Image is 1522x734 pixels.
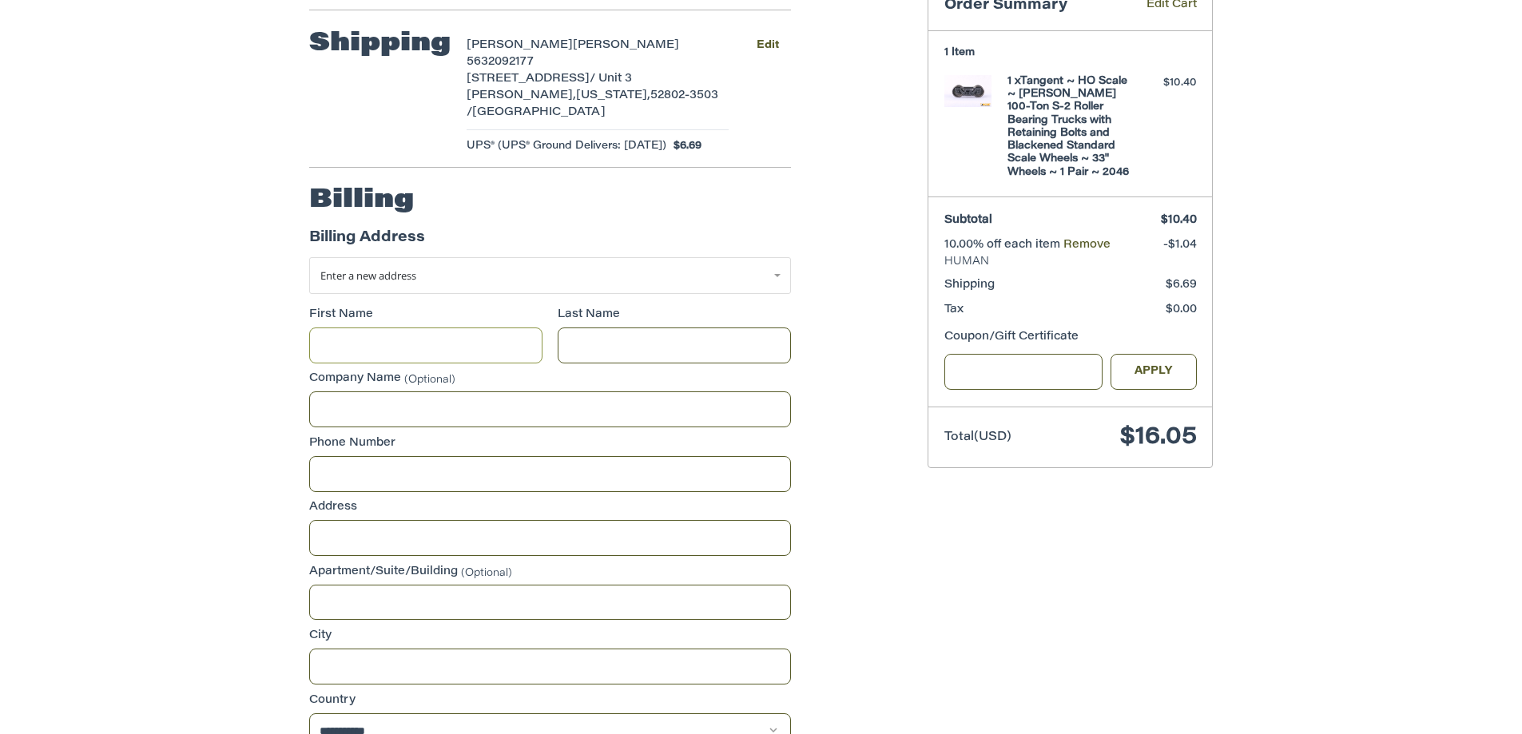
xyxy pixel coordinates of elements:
span: [STREET_ADDRESS] [467,73,590,85]
a: Remove [1063,240,1111,251]
button: Apply [1111,354,1197,390]
label: First Name [309,307,542,323]
span: / Unit 3 [590,73,632,85]
span: Enter a new address [320,268,416,283]
legend: Billing Address [309,228,425,257]
span: Shipping [944,280,995,291]
span: 10.00% off each item [944,240,1063,251]
span: $10.40 [1161,215,1197,226]
span: [PERSON_NAME] [573,40,679,51]
label: Last Name [558,307,791,323]
label: Country [309,692,791,709]
small: (Optional) [461,567,512,577]
a: Enter or select a different address [309,257,791,294]
h2: Billing [309,184,414,216]
span: UPS® (UPS® Ground Delivers: [DATE]) [467,138,666,154]
h2: Shipping [309,28,451,60]
div: $10.40 [1134,75,1197,91]
input: Gift Certificate or Coupon Code [944,354,1103,390]
button: Edit [744,34,791,57]
span: [PERSON_NAME] [467,40,573,51]
label: Address [309,499,791,516]
label: Apartment/Suite/Building [309,564,791,581]
div: Coupon/Gift Certificate [944,329,1197,346]
span: [GEOGRAPHIC_DATA] [472,107,606,118]
span: [PERSON_NAME], [467,90,576,101]
span: $16.05 [1120,426,1197,450]
h3: 1 Item [944,46,1197,59]
label: Phone Number [309,435,791,452]
span: $0.00 [1166,304,1197,315]
label: City [309,628,791,645]
span: [US_STATE], [576,90,650,101]
small: (Optional) [404,375,455,385]
span: Tax [944,304,964,315]
label: Company Name [309,371,791,387]
span: Total (USD) [944,431,1011,443]
span: $6.69 [666,138,702,154]
span: -$1.04 [1163,240,1197,251]
span: 5632092177 [467,57,534,68]
h4: 1 x Tangent ~ HO Scale ~ [PERSON_NAME] 100-Ton S-2 Roller Bearing Trucks with Retaining Bolts and... [1007,75,1130,179]
span: HUMAN [944,254,1197,270]
span: $6.69 [1166,280,1197,291]
span: Subtotal [944,215,992,226]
